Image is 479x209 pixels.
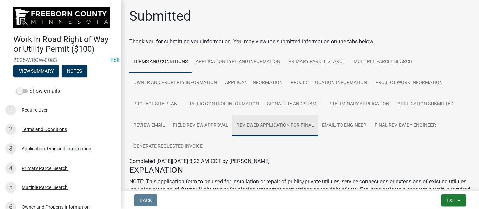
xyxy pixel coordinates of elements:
a: Reviewed Application for Final [232,115,318,136]
a: Applicant Information [221,72,287,94]
h1: Submitted [129,8,191,24]
h4: EXPLANATION [129,165,471,175]
a: Preliminary Application [324,94,393,115]
a: Primary Parcel Search [284,51,350,73]
a: Project Location Information [287,72,371,94]
span: 2025-WROW-0083 [13,57,108,63]
span: Exit [447,198,456,203]
a: Edit [110,57,120,63]
a: Project Work Information [371,72,447,94]
div: Require User [22,108,48,112]
div: Terms and Conditions [22,127,67,132]
div: Application Type and Information [22,146,91,151]
img: Freeborn County, Minnesota [13,7,110,28]
div: 4 [5,163,16,174]
label: Show emails [16,87,60,95]
button: Exit [441,194,466,206]
a: Field Review Approval [169,115,232,136]
a: Email to Engineer [318,115,371,136]
a: Application Type and Information [192,51,284,73]
a: Traffic Control Information [182,94,263,115]
div: Thank you for submitting your information. You may view the submitted information on the tabs below. [129,38,471,46]
button: Back [134,194,157,206]
button: Notes [62,65,87,77]
wm-modal-confirm: Notes [62,69,87,74]
div: Multiple Parcel Search [22,185,68,190]
a: Application Submitted [393,94,457,115]
a: Generate Requested Invoice [129,136,207,158]
span: Back [140,198,152,203]
a: Final Review by Engineer [371,115,440,136]
div: 3 [5,143,16,154]
a: Project Site Plan [129,94,182,115]
wm-modal-confirm: Summary [13,69,59,74]
a: Terms and Conditions [129,51,192,73]
a: Owner and Property Information [129,72,221,94]
h4: Work in Road Right of Way or Utility Permit ($100) [13,35,116,54]
span: Completed [DATE][DATE] 3:23 AM CDT by [PERSON_NAME] [129,158,270,164]
wm-modal-confirm: Edit Application Number [110,57,120,63]
div: 5 [5,182,16,193]
a: Review Email [129,115,169,136]
a: Multiple Parcel Search [350,51,416,73]
button: View Summary [13,65,59,77]
a: Signature and Submit [263,94,324,115]
div: 2 [5,124,16,135]
div: Primary Parcel Search [22,166,68,171]
div: 1 [5,105,16,115]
